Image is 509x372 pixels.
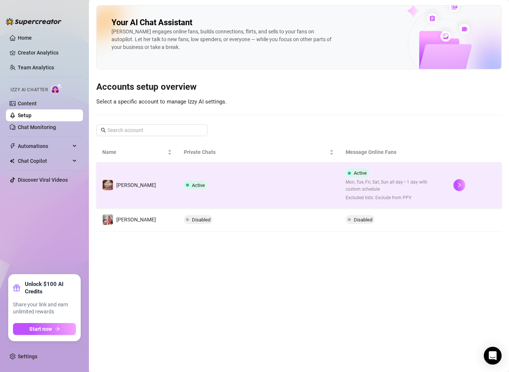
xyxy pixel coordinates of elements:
[18,47,77,59] a: Creator Analytics
[18,140,70,152] span: Automations
[25,280,76,295] strong: Unlock $100 AI Credits
[112,17,192,28] h2: Your AI Chat Assistant
[116,182,156,188] span: [PERSON_NAME]
[102,148,166,156] span: Name
[18,177,68,183] a: Discover Viral Videos
[101,128,106,133] span: search
[354,217,372,223] span: Disabled
[96,81,502,93] h3: Accounts setup overview
[192,182,205,188] span: Active
[103,214,113,225] img: Susanna
[13,323,76,335] button: Start nowarrow-right
[51,83,62,94] img: AI Chatter
[55,326,60,332] span: arrow-right
[103,180,113,190] img: Susanna
[29,326,52,332] span: Start now
[10,158,14,164] img: Chat Copilot
[18,65,54,70] a: Team Analytics
[178,142,340,162] th: Private Chats
[18,35,32,41] a: Home
[184,148,328,156] span: Private Chats
[18,353,37,359] a: Settings
[484,347,502,365] div: Open Intercom Messenger
[10,143,16,149] span: thunderbolt
[107,126,197,134] input: Search account
[346,194,442,201] span: Excluded lists: Exclude from PPV
[18,155,70,167] span: Chat Copilot
[96,142,178,162] th: Name
[6,18,61,25] img: logo-BBDzfeDw.svg
[13,301,76,316] span: Share your link and earn unlimited rewards
[13,284,20,292] span: gift
[116,217,156,223] span: [PERSON_NAME]
[340,142,448,162] th: Message Online Fans
[354,170,367,176] span: Active
[18,124,56,130] a: Chat Monitoring
[10,86,48,93] span: Izzy AI Chatter
[457,182,462,188] span: right
[192,217,210,223] span: Disabled
[96,98,227,105] span: Select a specific account to manage Izzy AI settings.
[112,28,334,51] div: [PERSON_NAME] engages online fans, builds connections, flirts, and sells to your fans on autopilo...
[346,179,442,193] span: Mon, Tue, Fri, Sat, Sun all day • 1 day with custom schedule
[453,179,465,191] button: right
[18,112,31,118] a: Setup
[18,101,37,106] a: Content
